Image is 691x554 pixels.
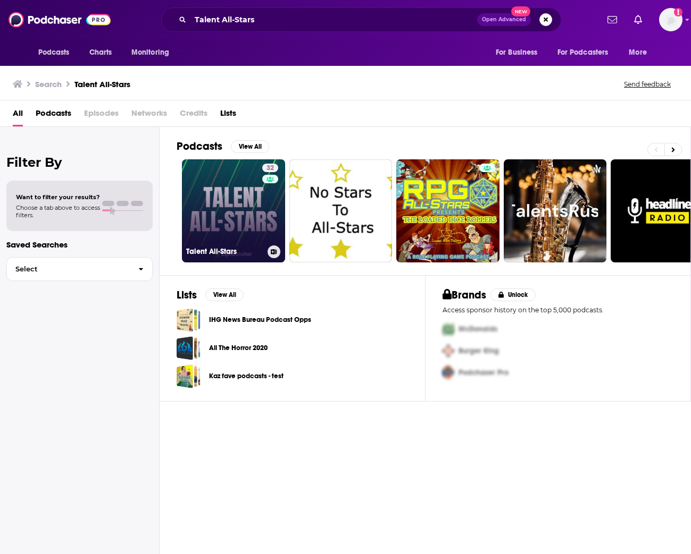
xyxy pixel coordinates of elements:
span: Choose a tab above to access filters. [16,204,100,219]
button: View All [231,140,269,153]
a: ListsView All [177,288,244,302]
span: Monitoring [131,45,169,60]
span: Podchaser Pro [459,368,509,377]
span: McDonalds [459,325,497,334]
span: Want to filter your results? [16,193,100,201]
a: Charts [82,42,119,63]
a: All The Horror 2020 [177,336,201,360]
a: All The Horror 2020 [209,342,268,354]
a: Lists [220,105,236,126]
h3: Talent All-Stars [74,79,130,89]
button: open menu [31,42,84,63]
span: Podcasts [38,45,70,60]
button: open menu [488,42,551,63]
span: Open Advanced [482,17,526,22]
p: Access sponsor history on the top 5,000 podcasts. [443,306,674,314]
span: Credits [180,105,207,126]
h2: Lists [177,288,197,302]
a: All [13,105,23,126]
a: Show notifications dropdown [630,11,646,29]
button: open menu [621,42,660,63]
button: open menu [124,42,183,63]
span: New [511,6,530,16]
span: More [629,45,647,60]
img: User Profile [659,8,682,31]
span: For Podcasters [557,45,609,60]
a: Show notifications dropdown [603,11,621,29]
span: Charts [89,45,112,60]
span: For Business [496,45,538,60]
button: Select [6,257,153,281]
a: Kaz fave podcasts - test [209,370,284,382]
h2: Filter By [6,155,153,170]
button: Open AdvancedNew [477,13,531,26]
h3: Search [35,79,62,89]
span: 32 [267,163,274,174]
a: 32Talent All-Stars [182,159,285,262]
svg: Add a profile image [674,8,682,16]
a: Podcasts [36,105,71,126]
span: Select [7,266,130,272]
span: Burger King [459,346,499,355]
span: Logged in as mresewehr [659,8,682,31]
img: First Pro Logo [438,318,459,340]
button: Unlock [490,288,536,301]
p: Saved Searches [6,240,153,250]
img: Third Pro Logo [438,362,459,383]
span: Networks [131,105,167,126]
button: Send feedback [621,80,674,89]
a: 32 [262,164,278,172]
a: IHG News Bureau Podcast Opps [177,308,201,332]
h3: Talent All-Stars [186,247,263,256]
a: PodcastsView All [177,140,269,153]
button: open menu [551,42,624,63]
a: IHG News Bureau Podcast Opps [209,314,311,326]
button: View All [205,288,244,301]
button: Show profile menu [659,8,682,31]
div: Search podcasts, credits, & more... [161,7,561,32]
h2: Podcasts [177,140,222,153]
img: Podchaser - Follow, Share and Rate Podcasts [9,10,111,30]
span: Episodes [84,105,119,126]
img: Second Pro Logo [438,340,459,362]
input: Search podcasts, credits, & more... [190,11,477,28]
h2: Brands [443,288,487,302]
a: Kaz fave podcasts - test [177,364,201,388]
